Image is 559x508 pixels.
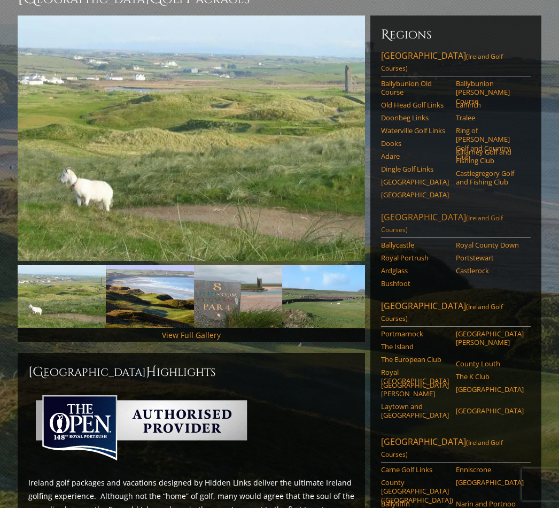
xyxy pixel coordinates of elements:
a: Ardglass [381,266,449,275]
a: Castlegregory Golf and Fishing Club [456,169,524,187]
a: Ballybunion Old Course [381,79,449,97]
a: Ballycastle [381,241,449,249]
a: Castlerock [456,266,524,275]
a: Ballyliffin [381,499,449,508]
a: [GEOGRAPHIC_DATA](Ireland Golf Courses) [381,211,531,238]
a: [GEOGRAPHIC_DATA] [381,178,449,186]
a: [GEOGRAPHIC_DATA](Ireland Golf Courses) [381,436,531,463]
a: [GEOGRAPHIC_DATA] [456,406,524,415]
a: [GEOGRAPHIC_DATA] [456,478,524,487]
a: Narin and Portnoo [456,499,524,508]
a: Ballybunion [PERSON_NAME] Course [456,79,524,105]
a: [GEOGRAPHIC_DATA] [381,190,449,199]
a: Royal Portrush [381,253,449,262]
a: Ring of [PERSON_NAME] Golf and Country Club [456,126,524,161]
h6: Regions [381,26,531,43]
a: View Full Gallery [162,330,221,340]
a: Portstewart [456,253,524,262]
a: Laytown and [GEOGRAPHIC_DATA] [381,402,449,420]
a: Dingle Golf Links [381,165,449,173]
a: The European Club [381,355,449,364]
a: Enniscrone [456,465,524,474]
a: County [GEOGRAPHIC_DATA] ([GEOGRAPHIC_DATA]) [381,478,449,504]
a: Dooks [381,139,449,148]
a: Portmarnock [381,329,449,338]
a: [GEOGRAPHIC_DATA](Ireland Golf Courses) [381,300,531,327]
a: Doonbeg Links [381,113,449,122]
a: Old Head Golf Links [381,101,449,109]
a: Tralee [456,113,524,122]
a: Royal County Down [456,241,524,249]
span: H [146,364,157,381]
a: Carne Golf Links [381,465,449,474]
a: County Louth [456,359,524,368]
a: [GEOGRAPHIC_DATA] [456,385,524,394]
h2: [GEOGRAPHIC_DATA] ighlights [28,364,354,381]
a: Lahinch [456,101,524,109]
a: Royal [GEOGRAPHIC_DATA] [381,368,449,386]
a: The Island [381,342,449,351]
a: [GEOGRAPHIC_DATA][PERSON_NAME] [456,329,524,347]
a: [GEOGRAPHIC_DATA][PERSON_NAME] [381,381,449,398]
a: Killarney Golf and Fishing Club [456,148,524,165]
a: Adare [381,152,449,160]
a: The K Club [456,372,524,381]
a: [GEOGRAPHIC_DATA](Ireland Golf Courses) [381,50,531,76]
a: Waterville Golf Links [381,126,449,135]
a: Bushfoot [381,279,449,288]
